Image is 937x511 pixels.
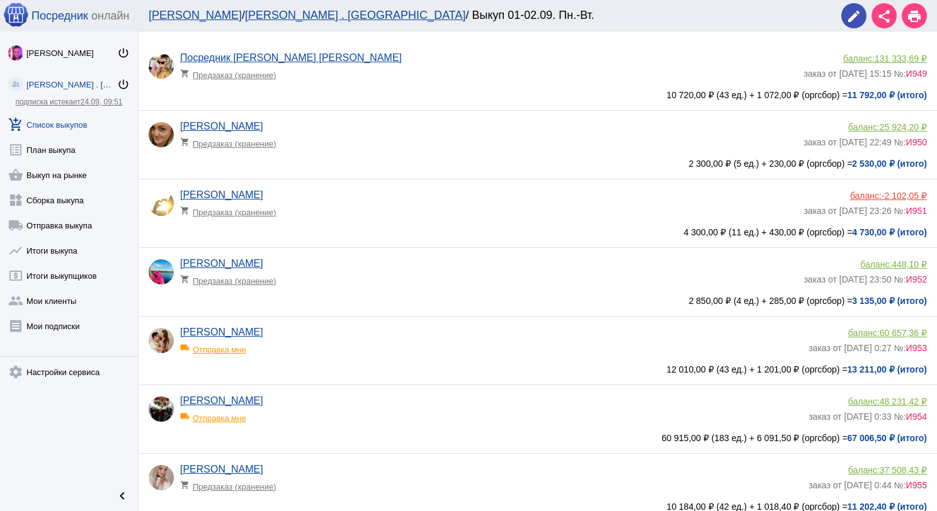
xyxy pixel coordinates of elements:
mat-icon: add_shopping_cart [8,117,23,132]
mat-icon: show_chart [8,243,23,258]
span: -2 102,05 ₽ [882,191,927,201]
mat-icon: shopping_cart [180,137,193,147]
span: 37 508,43 ₽ [880,465,927,475]
span: И953 [906,343,927,353]
div: / / Выкуп 01-02.09. Пн.-Вт. [149,9,829,22]
mat-icon: chevron_left [115,488,130,503]
mat-icon: edit [846,9,861,24]
a: [PERSON_NAME] . [GEOGRAPHIC_DATA] [245,9,465,21]
div: Предзаказ (хранение) [180,64,284,80]
span: 448,10 ₽ [892,259,927,269]
b: 67 006,50 ₽ (итого) [848,433,927,443]
a: [PERSON_NAME] [180,189,263,200]
a: [PERSON_NAME] [180,327,263,337]
div: заказ от [DATE] 0:33 №: [809,407,927,422]
img: lTMkEctRifZclLSmMfjPiqPo9_IitIQc7Zm9_kTpSvtuFf7FYwI_Wl6KSELaRxoJkUZJMTCIoWL9lUW6Yz6GDjvR.jpg [149,122,174,147]
a: [PERSON_NAME] [149,9,242,21]
span: онлайн [91,9,129,23]
div: 10 720,00 ₽ (43 ед.) + 1 072,00 ₽ (оргсбор) = [149,90,927,100]
div: Отправка мне [180,407,284,423]
img: TDutzmL3pnCc61ieyRQKbxF1oh3ZlHyopRuuLBCcQ47DC32FkPK_1BnhhmTm2SpdidrN2nwNFSFXWT6dC8WtRdgs.jpg [149,259,174,284]
mat-icon: list_alt [8,142,23,157]
div: заказ от [DATE] 0:27 №: [809,338,927,353]
mat-icon: settings [8,364,23,379]
span: 25 924,20 ₽ [880,122,927,132]
a: [PERSON_NAME] [180,395,263,406]
div: 4 300,00 ₽ (11 ед.) + 430,00 ₽ (оргсбор) = [149,227,927,237]
span: И952 [906,274,927,284]
div: Отправка мне [180,338,284,354]
mat-icon: shopping_cart [180,206,193,215]
div: баланс: [804,259,927,269]
div: заказ от [DATE] 23:26 №: [804,201,927,216]
a: подписка истекает24.09, 09:51 [15,98,122,106]
span: 24.09, 09:51 [81,98,123,106]
mat-icon: shopping_cart [180,69,193,78]
div: [PERSON_NAME] . [GEOGRAPHIC_DATA] [26,80,117,89]
div: баланс: [809,396,927,407]
b: 4 730,00 ₽ (итого) [852,227,927,237]
img: vd2iKW0PW-FsqLi4RmhEwsCg2KrKpVNwsQFjmPRsT4HaO-m7wc8r3lMq2bEv28q2mqI8OJVjWDK1XKAm0SGrcN3D.jpg [149,396,174,422]
div: баланс: [804,53,927,64]
div: 60 915,00 ₽ (183 ед.) + 6 091,50 ₽ (оргсбор) = [149,433,927,443]
mat-icon: shopping_cart [180,274,193,284]
mat-icon: power_settings_new [117,78,130,91]
div: Предзаказ (хранение) [180,269,284,286]
mat-icon: shopping_cart [180,480,193,490]
b: 3 135,00 ₽ (итого) [852,296,927,306]
div: баланс: [809,328,927,338]
b: 13 211,00 ₽ (итого) [848,364,927,374]
b: 11 792,00 ₽ (итого) [848,90,927,100]
mat-icon: group [8,293,23,308]
span: 48 231,42 ₽ [880,396,927,407]
a: Посредник [PERSON_NAME] [PERSON_NAME] [180,52,402,63]
img: ynNktYQzf9XegH-4cU-LyNw6tVMvCiBZvitlWhmqN6V9Z8oFzpzry49TkfxKreKmLsx4MdRrL2HiXeTvE9qpXpL3.jpg [149,191,174,216]
div: заказ от [DATE] 15:15 №: [804,64,927,79]
mat-icon: receipt [8,318,23,334]
span: Посредник [31,9,88,23]
div: заказ от [DATE] 23:50 №: [804,269,927,284]
div: 2 300,00 ₽ (5 ед.) + 230,00 ₽ (оргсбор) = [149,159,927,169]
div: Предзаказ (хранение) [180,201,284,217]
b: 2 530,00 ₽ (итого) [852,159,927,169]
mat-icon: print [907,9,922,24]
mat-icon: local_shipping [8,218,23,233]
div: Предзаказ (хранение) [180,132,284,149]
div: баланс: [804,191,927,201]
mat-icon: share [877,9,892,24]
div: баланс: [804,122,927,132]
mat-icon: power_settings_new [117,47,130,59]
mat-icon: shopping_basket [8,167,23,182]
div: 2 850,00 ₽ (4 ед.) + 285,00 ₽ (оргсбор) = [149,296,927,306]
div: заказ от [DATE] 0:44 №: [809,475,927,490]
a: [PERSON_NAME] [180,464,263,474]
a: [PERSON_NAME] [180,121,263,132]
div: 12 010,00 ₽ (43 ед.) + 1 201,00 ₽ (оргсбор) = [149,364,927,374]
img: 73xLq58P2BOqs-qIllg3xXCtabieAB0OMVER0XTxHpc0AjG-Rb2SSuXsq4It7hEfqgBcQNho.jpg [8,45,23,60]
img: apple-icon-60x60.png [3,2,28,27]
div: заказ от [DATE] 22:49 №: [804,132,927,147]
span: И950 [906,137,927,147]
mat-icon: local_atm [8,268,23,283]
img: community_200.png [8,77,23,92]
mat-icon: widgets [8,193,23,208]
div: [PERSON_NAME] [26,48,117,58]
mat-icon: local_shipping [180,343,193,352]
span: И951 [906,206,927,216]
span: И949 [906,69,927,79]
img: e78SHcMQxUdyZPSmMuqhNNSihG5qwqpCvo9g4MOCF4FTeRBVJFDFa5Ue9I0hMuL5lN3RLiAO5xl6ZtzinHj_WwJj.jpg [149,328,174,353]
div: баланс: [809,465,927,475]
span: И954 [906,412,927,422]
span: 60 657,36 ₽ [880,328,927,338]
img: jpYarlG_rMSRdqPbVPQVGBq6sjAws1PGEm5gZ1VrcU0z7HB6t_6-VAYqmDps2aDbz8He_Uz8T3ZkfUszj2kIdyl7.jpg [149,465,174,490]
div: Предзаказ (хранение) [180,475,284,491]
img: klfIT1i2k3saJfNGA6XPqTU7p5ZjdXiiDsm8fFA7nihaIQp9Knjm0Fohy3f__4ywE27KCYV1LPWaOQBexqZpekWk.jpg [149,53,174,79]
a: [PERSON_NAME] [180,258,263,269]
span: 131 333,69 ₽ [875,53,927,64]
mat-icon: local_shipping [180,412,193,421]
